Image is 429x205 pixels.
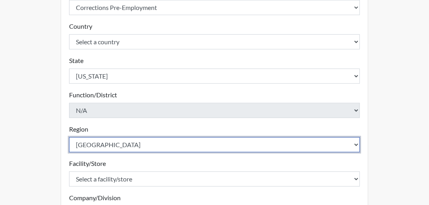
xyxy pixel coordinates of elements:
label: Facility/Store [69,159,106,168]
label: Region [69,124,88,134]
label: Function/District [69,90,117,100]
label: Company/Division [69,193,121,203]
label: Country [69,22,92,31]
label: State [69,56,83,65]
